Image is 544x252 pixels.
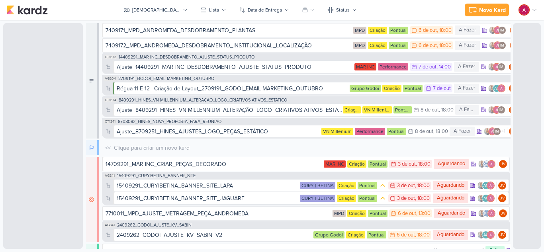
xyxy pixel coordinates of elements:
[478,209,486,217] img: Iara Santos
[403,85,423,92] div: Pontual
[117,106,343,114] div: Ajuste_8409291_HINES_VN MILLENNIUM_ALTERAÇÃO_LOGO_CRIATIVOS ATIVOS_ESTÁTICO
[434,159,469,169] div: Aguardando
[6,5,48,15] img: kardz.app
[106,209,249,218] div: 7710011_MPD_AJUSTE_METRAGEM_PEÇA_ANDROMEDA
[104,119,116,124] span: CT1341
[499,209,507,217] div: Responsável: Joney Viana
[483,184,489,188] p: AG
[509,84,517,92] div: Joney Viana
[104,223,115,227] span: AG841
[454,62,479,72] div: A Fazer
[117,182,300,190] div: 15409291_CURY|BETINA_BANNER_SITE_LAPA
[489,26,497,34] img: Iara Santos
[479,6,506,14] div: Novo Kard
[106,41,312,50] div: 7409172_MPD_ANDROMEDA_DESDOBRAMENTO_INSTITUCIONAL_LOCALIZAÇÃO
[487,182,495,189] img: Alessandra Gomes
[333,210,346,217] div: MPD
[434,209,469,218] div: Aguardando
[465,4,509,16] button: Novo Kard
[337,195,356,202] div: Criação
[499,108,503,112] p: IM
[358,182,377,189] div: Pontual
[353,27,366,34] div: MPD
[498,231,506,239] div: Joney Viana
[397,183,415,188] div: 3 de out
[489,41,508,49] div: Colaboradores: Iara Santos, Alessandra Gomes, Isabella Machado Guimarães
[117,84,323,93] div: Régua 11 E 12 | Criação de Layout_2709191_GODOI_EMAIL MARKETING_OUTUBRO
[104,174,115,178] span: AG841
[300,195,335,202] div: CURY | BETINA
[415,196,430,201] div: , 18:00
[483,127,491,135] img: Iara Santos
[433,181,468,190] div: Aguardando
[117,231,222,239] div: 2409262_GODOI_AJUSTE_KV_SABIN_V2
[368,210,387,217] div: Pontual
[477,182,485,189] img: Iara Santos
[498,231,506,239] div: Responsável: Joney Viana
[498,26,506,34] div: Isabella Machado Guimarães
[501,128,505,135] span: +1
[86,23,99,139] div: A Fazer
[488,63,507,71] div: Colaboradores: Iara Santos, Alessandra Gomes, Isabella Machado Guimarães
[483,127,507,135] div: Colaboradores: Iara Santos, Alessandra Gomes, Isabella Machado Guimarães, Distribuição Time Estra...
[368,27,387,34] div: Criação
[510,26,518,34] div: Responsável: Joney Viana
[117,174,196,178] span: 15409291_CURY|BETINA_BANNER_SITE
[499,160,507,168] div: Joney Viana
[478,160,497,168] div: Colaboradores: Iara Santos, Caroline Traven De Andrade, Alessandra Gomes
[500,44,504,48] p: IM
[433,86,451,91] div: 7 de out
[324,160,346,168] div: MAR INC
[415,129,433,134] div: 8 de out
[493,106,501,114] img: Alessandra Gomes
[387,128,406,135] div: Pontual
[487,231,495,239] img: Alessandra Gomes
[477,182,497,189] div: Colaboradores: Iara Santos, Aline Gimenez Graciano, Alessandra Gomes
[368,160,387,168] div: Pontual
[355,128,385,135] div: Performance
[488,106,507,114] div: Colaboradores: Iara Santos, Alessandra Gomes, Isabella Machado Guimarães
[106,41,353,50] div: 7409172_MPD_ANDROMEDA_DESDOBRAMENTO_INSTITUCIONAL_LOCALIZAÇÃO
[117,84,350,93] div: Régua 11 E 12 | Criação de Layout_2709191_GODOI_EMAIL MARKETING_OUTUBRO
[487,209,495,217] img: Alessandra Gomes
[498,194,506,202] div: Joney Viana
[119,55,254,59] span: 14409291_MAR INC_DESDOBRAMENTO_AJUSTE_STATUS_PRODUTO
[337,182,356,189] div: Criação
[488,106,496,114] img: Iara Santos
[117,63,354,71] div: Ajuste_14409291_MAR INC_DESDOBRAMENTO_AJUSTE_STATUS_PRODUTO
[454,84,479,93] div: A Fazer
[497,63,505,71] div: Isabella Machado Guimarães
[362,106,392,113] div: VN Millenium
[500,29,504,33] p: IM
[398,162,416,167] div: 3 de out
[478,160,486,168] img: Iara Santos
[368,42,387,49] div: Criação
[493,84,501,92] div: Aline Gimenez Graciano
[117,223,192,227] span: 2409262_GODOI_AJUSTE_KV_SABIN
[495,130,499,134] p: IM
[118,119,221,124] span: 8708082_HINES_NOVA_PROPOSTA_PARA_REUNIAO
[354,63,376,70] div: MAR INC
[499,209,507,217] div: Joney Viana
[321,128,353,135] div: VN Millenium
[455,41,480,50] div: A Fazer
[482,182,490,189] div: Aline Gimenez Graciano
[494,87,499,91] p: AG
[477,231,485,239] img: Iara Santos
[439,107,454,113] div: , 18:00
[455,105,479,115] div: A Fazer
[501,212,505,216] p: JV
[347,160,366,168] div: Criação
[436,64,451,70] div: , 14:00
[106,160,226,168] div: 14709291_MAR INC_CRIAR_PEÇAS_DECORADO
[433,193,468,203] div: Aguardando
[510,41,518,49] div: Responsável: Joney Viana
[487,160,495,168] img: Alessandra Gomes
[498,182,506,189] div: Joney Viana
[106,160,324,168] div: 14709291_MAR INC_CRIAR_PEÇAS_DECORADO
[347,210,366,217] div: Criação
[119,98,287,102] span: 8409291_HINES_VN MILLENNIUM_ALTERAÇÃO_LOGO_CRIATIVOS ATIVOS_ESTÁTICO
[498,182,506,189] div: Responsável: Joney Viana
[488,63,496,71] img: Iara Santos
